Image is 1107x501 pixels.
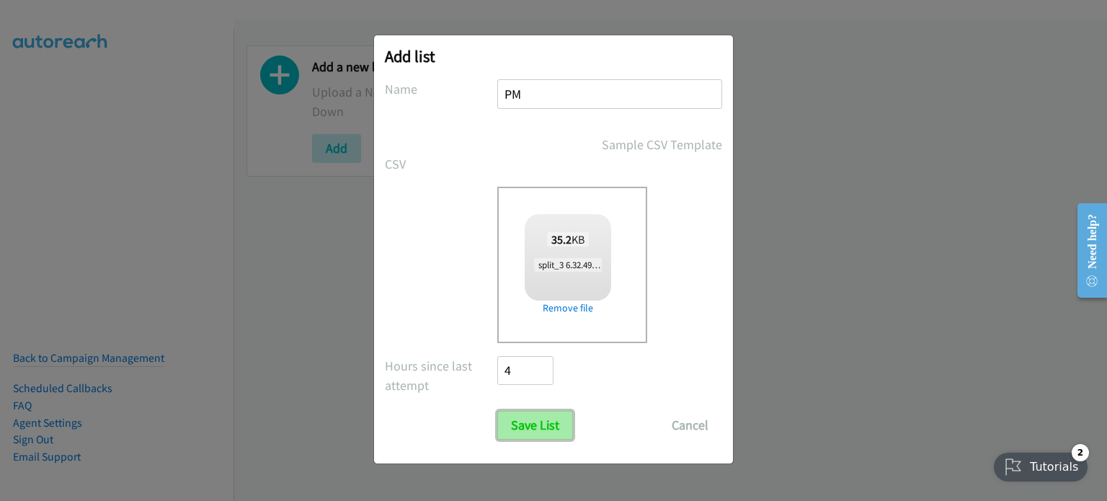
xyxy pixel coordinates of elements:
[385,356,497,395] label: Hours since last attempt
[658,411,722,440] button: Cancel
[385,46,722,66] h2: Add list
[497,411,573,440] input: Save List
[547,232,590,247] span: KB
[385,79,497,99] label: Name
[1066,193,1107,308] iframe: Resource Center
[525,301,611,316] a: Remove file
[551,232,572,247] strong: 35.2
[385,154,497,174] label: CSV
[985,438,1096,490] iframe: Checklist
[534,258,625,272] span: split_3 6.32.49 am.csv
[602,135,722,154] a: Sample CSV Template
